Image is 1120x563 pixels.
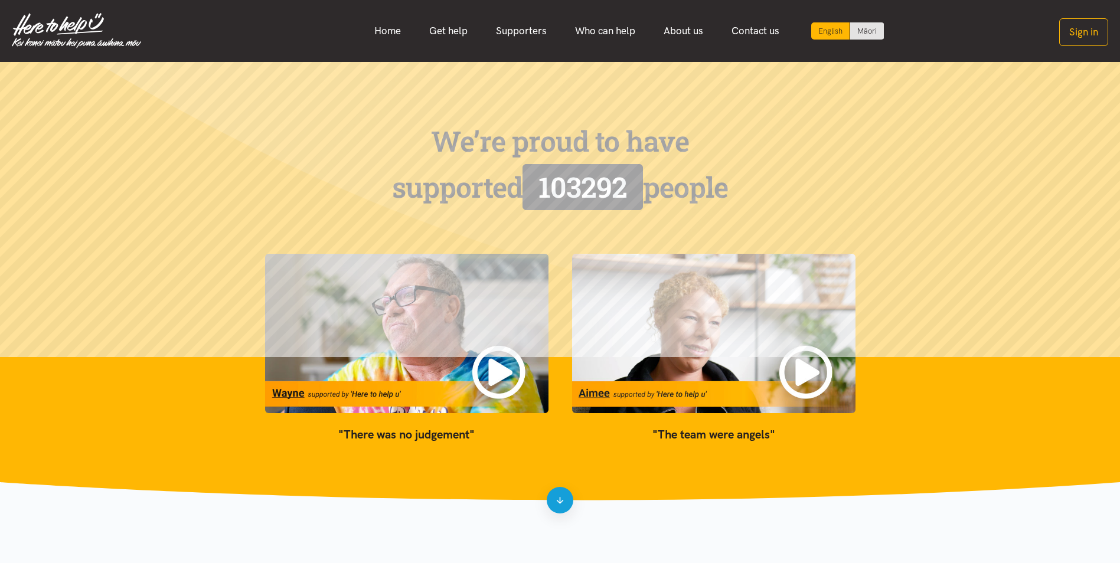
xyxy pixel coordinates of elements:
[415,18,482,44] a: Get help
[482,18,561,44] a: Supporters
[811,22,850,40] div: Current language
[265,119,855,211] div: We’re proud to have supported people
[649,18,717,44] a: About us
[265,425,548,444] blockquote: "There was no judgement"
[561,18,649,44] a: Who can help
[850,22,884,40] a: Switch to Te Reo Māori
[360,18,415,44] a: Home
[1059,18,1108,46] button: Sign in
[265,254,548,413] img: There was no judgement video
[572,254,855,413] img: The team were angels video
[717,18,794,44] a: Contact us
[572,425,855,444] blockquote: "The team were angels"
[12,13,141,48] img: Home
[811,22,884,40] div: Language toggle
